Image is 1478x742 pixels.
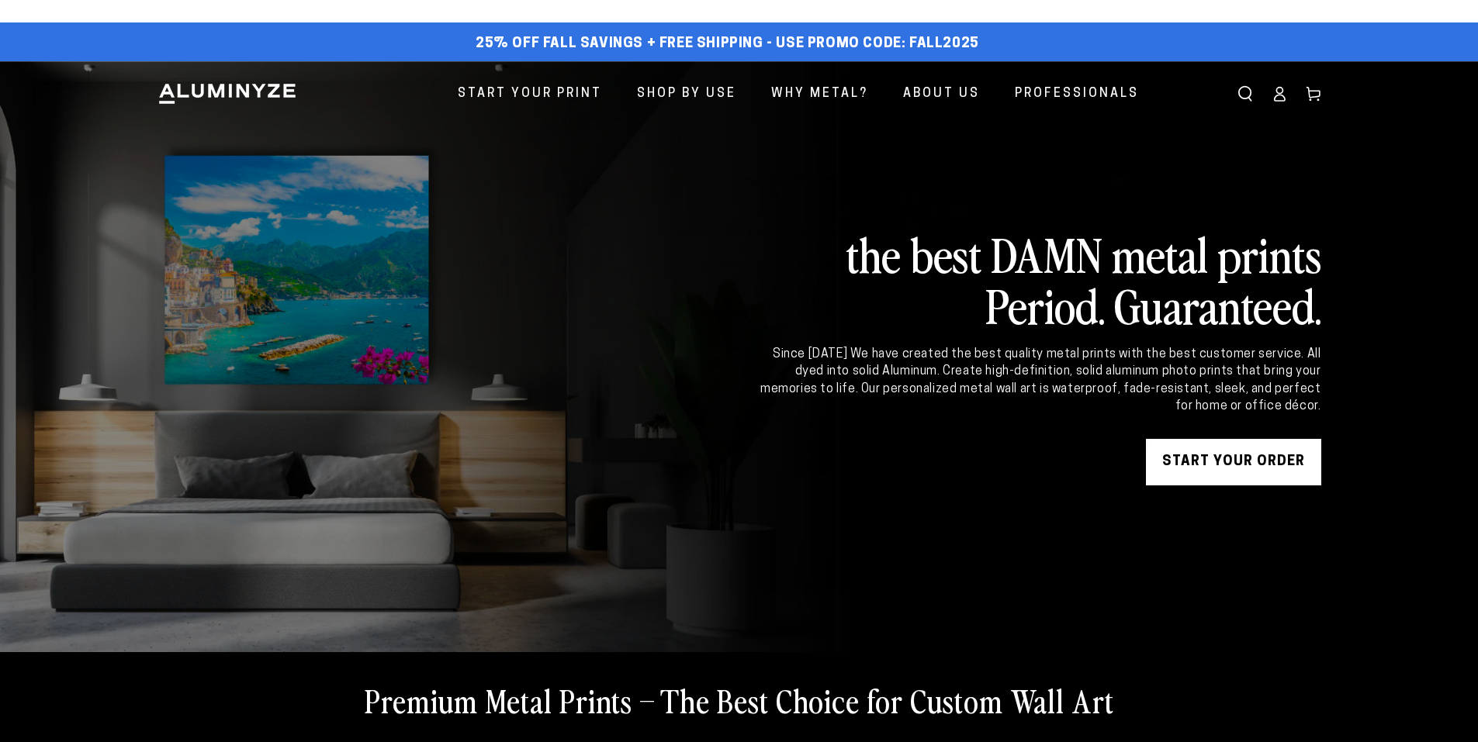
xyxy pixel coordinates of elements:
[458,83,602,105] span: Start Your Print
[1003,74,1151,115] a: Professionals
[446,74,614,115] a: Start Your Print
[903,83,980,105] span: About Us
[637,83,736,105] span: Shop By Use
[1146,439,1321,485] a: START YOUR Order
[157,82,297,105] img: Aluminyze
[625,74,748,115] a: Shop By Use
[891,74,992,115] a: About Us
[1015,83,1139,105] span: Professionals
[758,228,1321,330] h2: the best DAMN metal prints Period. Guaranteed.
[1228,77,1262,111] summary: Search our site
[760,74,880,115] a: Why Metal?
[771,83,868,105] span: Why Metal?
[365,680,1114,720] h2: Premium Metal Prints – The Best Choice for Custom Wall Art
[476,36,979,53] span: 25% off FALL Savings + Free Shipping - Use Promo Code: FALL2025
[758,346,1321,416] div: Since [DATE] We have created the best quality metal prints with the best customer service. All dy...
